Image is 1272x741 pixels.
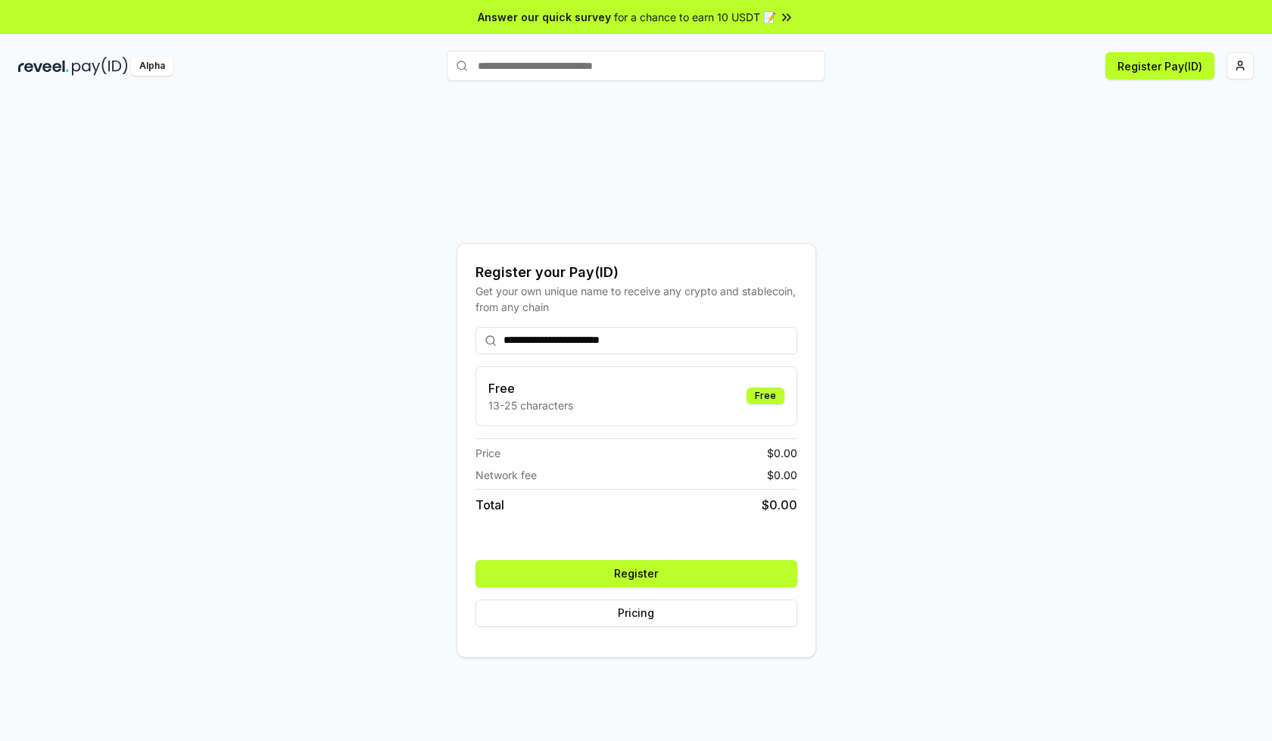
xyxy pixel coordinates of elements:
span: Answer our quick survey [478,9,611,25]
img: pay_id [72,57,128,76]
button: Pricing [475,599,797,627]
span: $ 0.00 [767,445,797,461]
button: Register Pay(ID) [1105,52,1214,79]
span: Price [475,445,500,461]
div: Register your Pay(ID) [475,262,797,283]
button: Register [475,560,797,587]
div: Free [747,388,784,404]
span: $ 0.00 [767,467,797,483]
span: Network fee [475,467,537,483]
img: reveel_dark [18,57,69,76]
div: Get your own unique name to receive any crypto and stablecoin, from any chain [475,283,797,315]
span: Total [475,496,504,514]
span: $ 0.00 [762,496,797,514]
p: 13-25 characters [488,397,573,413]
span: for a chance to earn 10 USDT 📝 [614,9,776,25]
h3: Free [488,379,573,397]
div: Alpha [131,57,173,76]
